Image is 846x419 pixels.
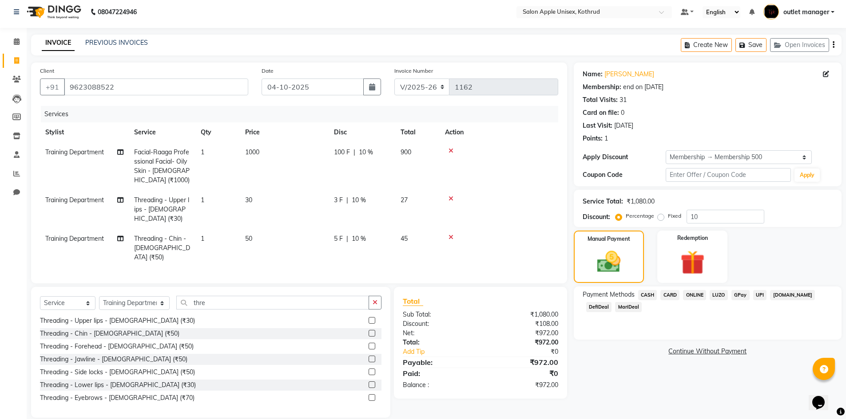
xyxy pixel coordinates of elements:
span: Training Department [45,196,104,204]
label: Manual Payment [588,235,630,243]
span: ONLINE [683,290,706,300]
div: Services [41,106,565,122]
div: Threading - Upper lips - [DEMOGRAPHIC_DATA] (₹30) [40,316,195,325]
div: Sub Total: [396,310,481,319]
th: Service [129,122,195,142]
div: Net: [396,329,481,338]
label: Fixed [668,212,681,220]
th: Stylist [40,122,129,142]
div: Threading - Jawline - [DEMOGRAPHIC_DATA] (₹50) [40,355,187,364]
span: 10 % [359,148,373,157]
span: Total [403,297,423,306]
span: LUZO [710,290,728,300]
div: Service Total: [583,197,623,206]
span: MariDeal [615,302,642,312]
span: 27 [401,196,408,204]
button: Save [735,38,767,52]
span: 10 % [352,234,366,243]
div: Threading - Eyebrows - [DEMOGRAPHIC_DATA] (₹70) [40,393,195,403]
button: Open Invoices [770,38,829,52]
div: Points: [583,134,603,143]
th: Price [240,122,329,142]
img: _cash.svg [590,248,628,275]
span: 30 [245,196,252,204]
span: CARD [660,290,679,300]
div: ₹1,080.00 [481,310,565,319]
span: 10 % [352,196,366,205]
div: ₹0 [495,347,565,356]
div: Payable: [396,357,481,368]
div: ₹1,080.00 [627,197,655,206]
span: | [353,148,355,157]
span: 1 [201,196,204,204]
div: Total Visits: [583,95,618,105]
span: | [346,234,348,243]
a: PREVIOUS INVOICES [85,39,148,47]
div: ₹972.00 [481,380,565,390]
label: Date [262,67,274,75]
div: 31 [620,95,627,105]
span: Threading - Upper lips - [DEMOGRAPHIC_DATA] (₹30) [134,196,189,223]
div: [DATE] [614,121,633,130]
div: Name: [583,70,603,79]
div: Discount: [396,319,481,329]
div: Discount: [583,212,610,222]
iframe: chat widget [809,384,837,410]
span: 3 F [334,196,343,205]
img: outlet manager [763,4,779,20]
span: DefiDeal [586,302,612,312]
img: _gift.svg [673,247,712,278]
span: 900 [401,148,411,156]
span: outlet manager [783,8,829,17]
div: Threading - Chin - [DEMOGRAPHIC_DATA] (₹50) [40,329,179,338]
div: ₹0 [481,368,565,379]
label: Percentage [626,212,654,220]
th: Qty [195,122,240,142]
span: Facial-Raaga Professional Facial- Oily Skin - [DEMOGRAPHIC_DATA] (₹1000) [134,148,190,184]
span: [DOMAIN_NAME] [770,290,815,300]
th: Disc [329,122,395,142]
div: ₹108.00 [481,319,565,329]
a: INVOICE [42,35,75,51]
input: Search by Name/Mobile/Email/Code [64,78,248,95]
span: Training Department [45,148,104,156]
div: 1 [604,134,608,143]
span: 50 [245,235,252,243]
a: Add Tip [396,347,494,356]
button: Apply [794,168,820,182]
div: Last Visit: [583,121,612,130]
div: end on [DATE] [623,82,663,92]
button: +91 [40,78,65,95]
span: 100 F [334,148,350,157]
span: CASH [638,290,657,300]
div: Threading - Forehead - [DEMOGRAPHIC_DATA] (₹50) [40,342,194,351]
input: Search or Scan [176,296,369,309]
span: GPay [731,290,750,300]
span: 5 F [334,234,343,243]
label: Invoice Number [394,67,433,75]
div: Threading - Side locks - [DEMOGRAPHIC_DATA] (₹50) [40,368,195,377]
div: ₹972.00 [481,329,565,338]
div: Balance : [396,380,481,390]
span: 1000 [245,148,259,156]
span: 1 [201,235,204,243]
div: ₹972.00 [481,357,565,368]
span: Payment Methods [583,290,635,299]
label: Redemption [677,234,708,242]
th: Total [395,122,440,142]
th: Action [440,122,558,142]
span: 1 [201,148,204,156]
div: Membership: [583,82,621,92]
div: ₹972.00 [481,338,565,347]
span: UPI [753,290,767,300]
div: Apply Discount [583,153,666,162]
span: 45 [401,235,408,243]
a: Continue Without Payment [576,347,840,356]
span: Threading - Chin - [DEMOGRAPHIC_DATA] (₹50) [134,235,190,261]
button: Create New [681,38,732,52]
div: Threading - Lower lips - [DEMOGRAPHIC_DATA] (₹30) [40,380,196,390]
div: 0 [621,108,624,117]
span: | [346,196,348,205]
div: Card on file: [583,108,619,117]
span: Training Department [45,235,104,243]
